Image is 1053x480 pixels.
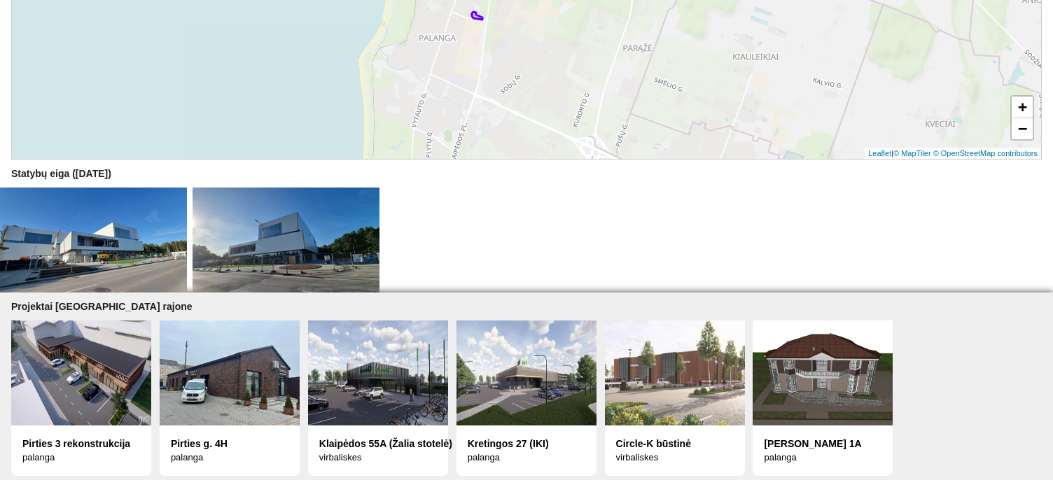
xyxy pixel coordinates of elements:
[1012,97,1033,118] a: Zoom in
[319,437,437,451] div: Klaipėdos 55A (Žalia stotelė)
[753,451,898,463] a: [PERSON_NAME] 1A palanga
[893,149,931,157] a: © MapTiler
[605,320,745,425] img: f7WPymp5xH.png
[753,320,893,425] img: TjekSWbwCU.png
[319,451,437,465] div: virbaliskes
[308,320,448,425] img: MciswwOslu.PNG
[468,451,585,465] div: palanga
[456,320,597,425] img: GiL3gBs2AC.PNG
[616,437,734,451] div: Circle-K būstinė
[193,188,379,292] img: 7JBRmisGfw.jpg
[11,451,160,463] a: Pirties 3 rekonstrukcija palanga
[308,451,456,463] a: Klaipėdos 55A (Žalia stotelė) virbaliskes
[171,437,288,451] div: Pirties g. 4H
[764,437,881,451] div: [PERSON_NAME] 1A
[865,148,1041,160] div: |
[160,451,308,463] a: Pirties g. 4H palanga
[11,320,151,425] img: nNd6ZqzlOZ.png
[22,437,140,451] div: Pirties 3 rekonstrukcija
[1012,118,1033,139] a: Zoom out
[160,320,300,425] img: AxAEFTYeu7.jpg
[933,149,1038,157] a: © OpenStreetMap contributors
[764,451,881,465] div: palanga
[171,451,288,465] div: palanga
[468,437,585,451] div: Kretingos 27 (IKI)
[605,451,753,463] a: Circle-K būstinė virbaliskes
[868,149,891,157] a: Leaflet
[616,451,734,465] div: virbaliskes
[22,451,140,465] div: palanga
[456,451,605,463] a: Kretingos 27 (IKI) palanga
